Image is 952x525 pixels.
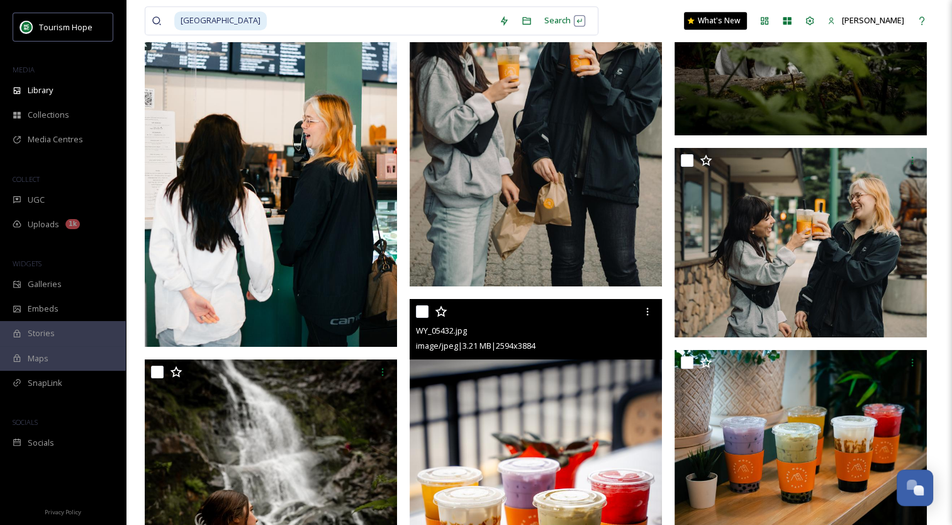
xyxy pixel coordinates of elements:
[28,353,48,364] span: Maps
[39,21,92,33] span: Tourism Hope
[28,218,59,230] span: Uploads
[13,65,35,74] span: MEDIA
[897,470,933,506] button: Open Chat
[684,12,747,30] a: What's New
[538,8,591,33] div: Search
[28,84,53,96] span: Library
[174,11,267,30] span: [GEOGRAPHIC_DATA]
[821,8,910,33] a: [PERSON_NAME]
[28,377,62,389] span: SnapLink
[13,259,42,268] span: WIDGETS
[28,437,54,449] span: Socials
[28,327,55,339] span: Stories
[13,417,38,427] span: SOCIALS
[675,148,927,337] img: WY_05541.jpg
[416,325,467,336] span: WY_05432.jpg
[20,21,33,33] img: logo.png
[28,194,45,206] span: UGC
[65,219,80,229] div: 1k
[45,508,81,516] span: Privacy Policy
[842,14,904,26] span: [PERSON_NAME]
[13,174,40,184] span: COLLECT
[416,340,535,351] span: image/jpeg | 3.21 MB | 2594 x 3884
[28,109,69,121] span: Collections
[28,278,62,290] span: Galleries
[45,504,81,519] a: Privacy Policy
[28,303,59,315] span: Embeds
[28,133,83,145] span: Media Centres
